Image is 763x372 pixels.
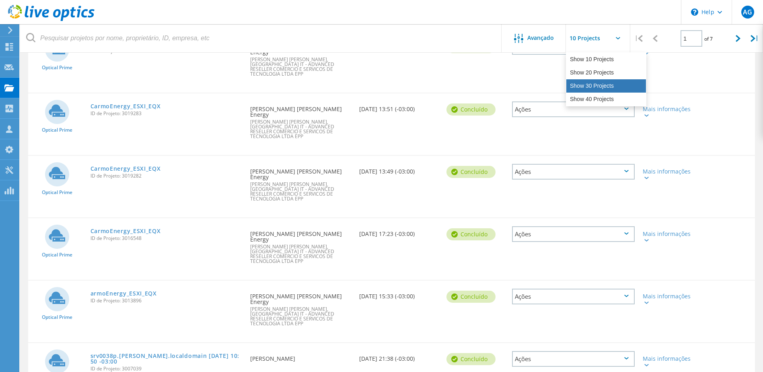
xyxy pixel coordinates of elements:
div: Concluído [446,353,496,365]
div: Concluído [446,228,496,240]
span: ID de Projeto: 3007039 [90,366,243,371]
a: srv0038p.[PERSON_NAME].localdomain [DATE] 10:50 -03:00 [90,353,243,364]
div: [DATE] 21:38 (-03:00) [355,343,442,370]
span: Optical Prime [42,190,72,195]
span: ID de Projeto: 3019282 [90,174,243,178]
div: [PERSON_NAME] [PERSON_NAME] Energy [246,218,355,272]
div: | [747,24,763,53]
div: Concluído [446,103,496,116]
div: Show 10 Projects [566,53,646,66]
div: Ações [512,289,635,304]
span: Avançado [527,35,554,41]
div: Mais informações [643,293,693,305]
div: Mais informações [643,106,693,118]
div: [PERSON_NAME] [PERSON_NAME] Energy [246,93,355,147]
span: Optical Prime [42,65,72,70]
span: [PERSON_NAME] [PERSON_NAME], [GEOGRAPHIC_DATA] IT - ADVANCED RESELLER COMERCIO E SERVICOS DE TECN... [250,244,351,264]
span: [PERSON_NAME] [PERSON_NAME], [GEOGRAPHIC_DATA] IT - ADVANCED RESELLER COMERCIO E SERVICOS DE TECN... [250,120,351,139]
div: | [630,24,647,53]
div: [PERSON_NAME] [246,343,355,370]
div: [PERSON_NAME] [PERSON_NAME] Energy [246,31,355,85]
div: Ações [512,101,635,117]
div: Show 40 Projects [566,93,646,106]
div: Concluído [446,291,496,303]
div: [DATE] 17:23 (-03:00) [355,218,442,245]
span: ID de Projeto: 3013896 [90,298,243,303]
div: [DATE] 13:51 (-03:00) [355,93,442,120]
div: Mais informações [643,169,693,180]
span: Optical Prime [42,128,72,132]
div: [DATE] 15:33 (-03:00) [355,281,442,307]
a: CarmoEnergy_ESXI_EQX [90,228,161,234]
span: Optical Prime [42,252,72,257]
div: Ações [512,164,635,180]
span: AG [743,9,752,15]
span: [PERSON_NAME] [PERSON_NAME], [GEOGRAPHIC_DATA] IT - ADVANCED RESELLER COMERCIO E SERVICOS DE TECN... [250,57,351,76]
a: CarmoEnergy_ESXI_EQX [90,166,161,172]
input: Pesquisar projetos por nome, proprietário, ID, empresa, etc [20,24,502,52]
a: CarmoEnergy_ESXI_EQX [90,103,161,109]
span: [PERSON_NAME] [PERSON_NAME], [GEOGRAPHIC_DATA] IT - ADVANCED RESELLER COMERCIO E SERVICOS DE TECN... [250,182,351,201]
svg: \n [691,8,698,16]
span: [PERSON_NAME] [PERSON_NAME], [GEOGRAPHIC_DATA] IT - ADVANCED RESELLER COMERCIO E SERVICOS DE TECN... [250,307,351,326]
div: Mais informações [643,356,693,367]
a: armoEnergy_ESXI_EQX [90,291,157,296]
div: Ações [512,351,635,367]
div: Concluído [446,166,496,178]
div: Ações [512,226,635,242]
a: Live Optics Dashboard [8,17,95,23]
div: [PERSON_NAME] [PERSON_NAME] Energy [246,156,355,209]
div: Mais informações [643,231,693,242]
span: ID de Projeto: 3019283 [90,111,243,116]
div: [PERSON_NAME] [PERSON_NAME] Energy [246,281,355,334]
span: Optical Prime [42,315,72,320]
div: [DATE] 13:49 (-03:00) [355,156,442,182]
span: of 7 [704,35,713,42]
div: Show 20 Projects [566,66,646,79]
div: Show 30 Projects [566,79,646,93]
span: ID de Projeto: 3016548 [90,236,243,241]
